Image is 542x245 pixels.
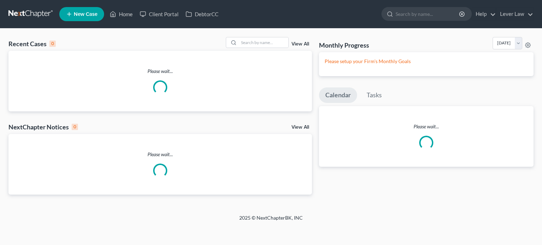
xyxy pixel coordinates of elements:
p: Please wait... [8,68,312,75]
a: Tasks [360,87,388,103]
div: 0 [72,124,78,130]
a: DebtorCC [182,8,222,20]
a: Calendar [319,87,357,103]
div: NextChapter Notices [8,123,78,131]
a: Help [472,8,496,20]
p: Please wait... [8,151,312,158]
a: Home [106,8,136,20]
div: 0 [49,41,56,47]
div: 2025 © NextChapterBK, INC [70,214,472,227]
p: Please setup your Firm's Monthly Goals [325,58,528,65]
a: Lever Law [496,8,533,20]
div: Recent Cases [8,39,56,48]
a: View All [291,125,309,130]
a: View All [291,42,309,47]
input: Search by name... [396,7,460,20]
h3: Monthly Progress [319,41,369,49]
input: Search by name... [239,37,288,48]
p: Please wait... [319,123,534,130]
span: New Case [74,12,97,17]
a: Client Portal [136,8,182,20]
